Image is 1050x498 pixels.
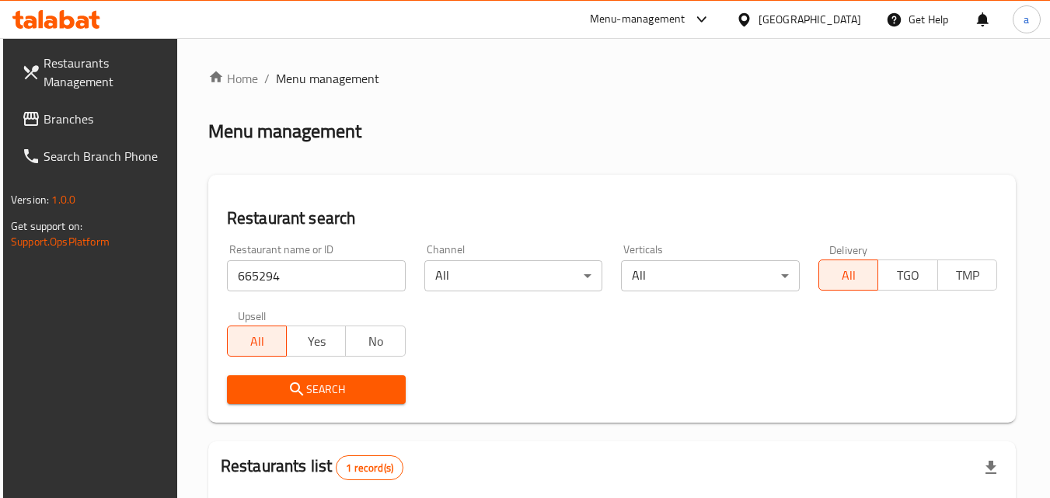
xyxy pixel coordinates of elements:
[621,260,800,291] div: All
[238,310,267,321] label: Upsell
[825,264,872,287] span: All
[944,264,991,287] span: TMP
[221,454,403,480] h2: Restaurants list
[352,330,399,353] span: No
[829,244,868,255] label: Delivery
[227,375,406,404] button: Search
[424,260,603,291] div: All
[208,119,361,144] h2: Menu management
[9,100,179,138] a: Branches
[293,330,340,353] span: Yes
[11,232,110,252] a: Support.OpsPlatform
[44,110,166,128] span: Branches
[884,264,931,287] span: TGO
[227,326,287,357] button: All
[818,259,878,291] button: All
[345,326,405,357] button: No
[1024,11,1029,28] span: a
[759,11,861,28] div: [GEOGRAPHIC_DATA]
[11,216,82,236] span: Get support on:
[972,449,1010,486] div: Export file
[286,326,346,357] button: Yes
[276,69,379,88] span: Menu management
[877,259,937,291] button: TGO
[51,190,75,210] span: 1.0.0
[11,190,49,210] span: Version:
[9,44,179,100] a: Restaurants Management
[9,138,179,175] a: Search Branch Phone
[227,260,406,291] input: Search for restaurant name or ID..
[337,461,403,475] span: 1 record(s)
[264,69,270,88] li: /
[208,69,258,88] a: Home
[208,69,1016,88] nav: breadcrumb
[227,207,997,230] h2: Restaurant search
[44,147,166,165] span: Search Branch Phone
[937,259,997,291] button: TMP
[44,54,166,91] span: Restaurants Management
[234,330,281,353] span: All
[590,10,685,29] div: Menu-management
[239,380,393,399] span: Search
